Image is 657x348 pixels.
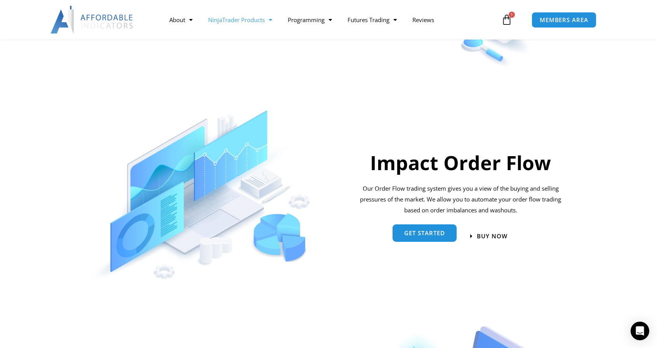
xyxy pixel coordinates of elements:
a: About [162,11,200,29]
a: BUY NOW [470,233,508,239]
span: BUY NOW [477,233,508,239]
h2: Impact Order Flow [356,150,565,176]
span: MEMBERS AREA [540,17,588,23]
a: MEMBERS AREA [532,12,596,28]
nav: Menu [162,11,499,29]
img: OrderFlow | Affordable Indicators – NinjaTrader [90,110,309,281]
a: Futures Trading [340,11,405,29]
a: 1 [490,9,524,31]
span: 1 [509,12,515,18]
a: Get started [393,224,457,242]
a: Reviews [405,11,442,29]
a: Programming [280,11,340,29]
a: NinjaTrader Products [200,11,280,29]
span: Get started [404,230,445,236]
div: Our Order Flow trading system gives you a view of the buying and selling pressures of the market.... [356,183,565,216]
div: Open Intercom Messenger [631,322,649,340]
img: LogoAI | Affordable Indicators – NinjaTrader [50,6,134,34]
